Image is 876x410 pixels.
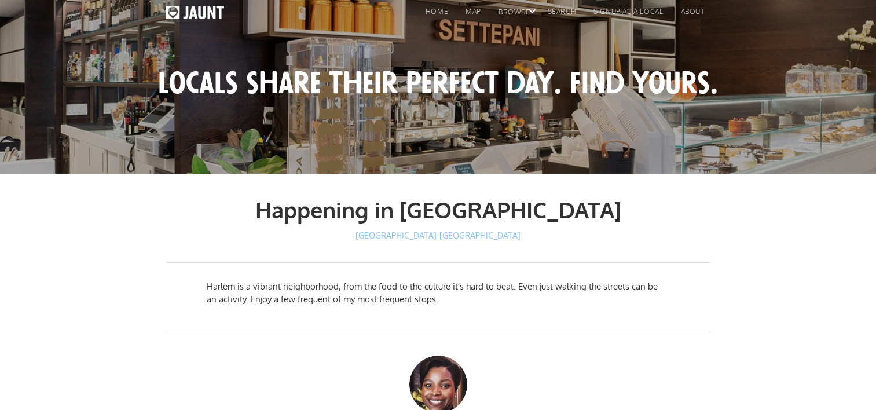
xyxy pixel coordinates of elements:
a: home [414,6,454,23]
img: Jaunt logo [166,6,224,19]
a: map [454,6,487,23]
div: homemapbrowse [414,6,536,24]
a: search [536,6,582,23]
div: browse [487,6,536,24]
a: signup as a local [582,6,669,23]
p: Harlem is a vibrant neighborhood, from the food to the culture it's hard to beat. Even just walki... [207,280,669,306]
h1: Happening in [GEOGRAPHIC_DATA] [166,197,710,222]
a: home [166,6,224,25]
a: About [669,6,710,23]
a: [GEOGRAPHIC_DATA]-[GEOGRAPHIC_DATA] [352,226,524,245]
